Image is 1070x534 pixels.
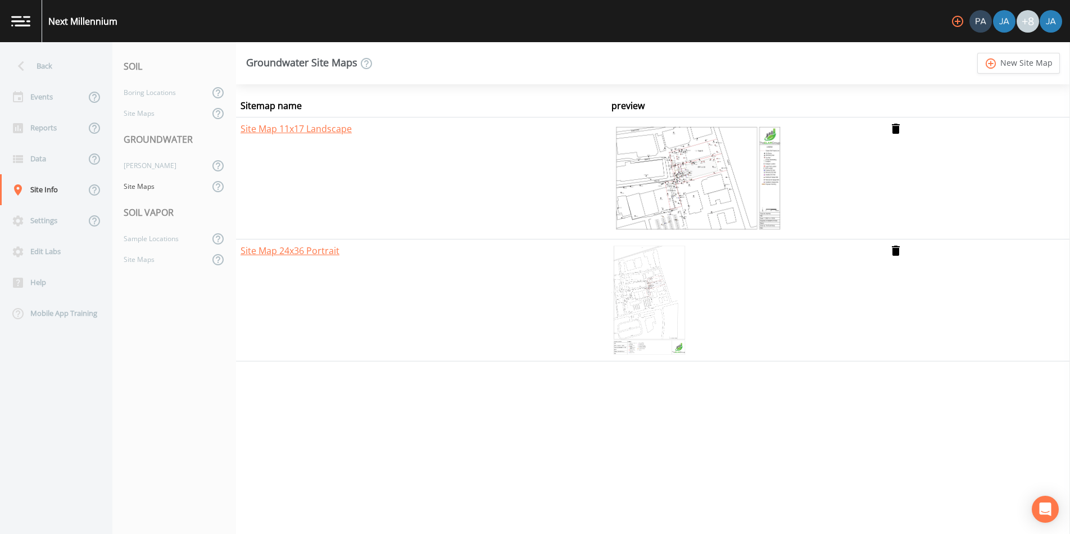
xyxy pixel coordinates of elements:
[112,228,209,249] a: Sample Locations
[241,123,352,135] a: Site Map 11x17 Landscape
[241,245,339,257] a: Site Map 24x36 Portrait
[246,57,373,70] div: Groundwater Site Maps
[236,94,607,117] th: Sitemap name
[889,244,945,272] i: delete
[48,15,117,28] div: Next Millennium
[11,16,30,26] img: logo
[1017,10,1039,33] div: +8
[112,82,209,103] a: Boring Locations
[112,155,209,176] a: [PERSON_NAME]
[112,249,209,270] a: Site Maps
[977,53,1060,74] a: add_circle_outlineNew Site Map
[889,122,945,150] i: delete
[112,197,236,228] div: SOIL VAPOR
[112,124,236,155] div: GROUNDWATER
[611,122,785,234] img: e44bc5a1-7fd3-4e36-8c71-aae7caac344e.jpeg
[112,176,209,197] a: Site Maps
[993,10,1015,33] img: de60428fbf029cf3ba8fe1992fc15c16
[607,94,885,117] th: preview
[985,57,998,70] i: add_circle_outline
[112,103,209,124] a: Site Maps
[1032,496,1059,523] div: Open Intercom Messenger
[992,10,1016,33] div: James Patrick Hogan
[969,10,992,33] div: Patrick Caulfield
[112,51,236,82] div: SOIL
[1040,10,1062,33] img: 747fbe677637578f4da62891070ad3f4
[611,244,687,356] img: bf736d89-1d0e-42d8-ad6a-92fcef31ed13.jpeg
[969,10,992,33] img: 642d39ac0e0127a36d8cdbc932160316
